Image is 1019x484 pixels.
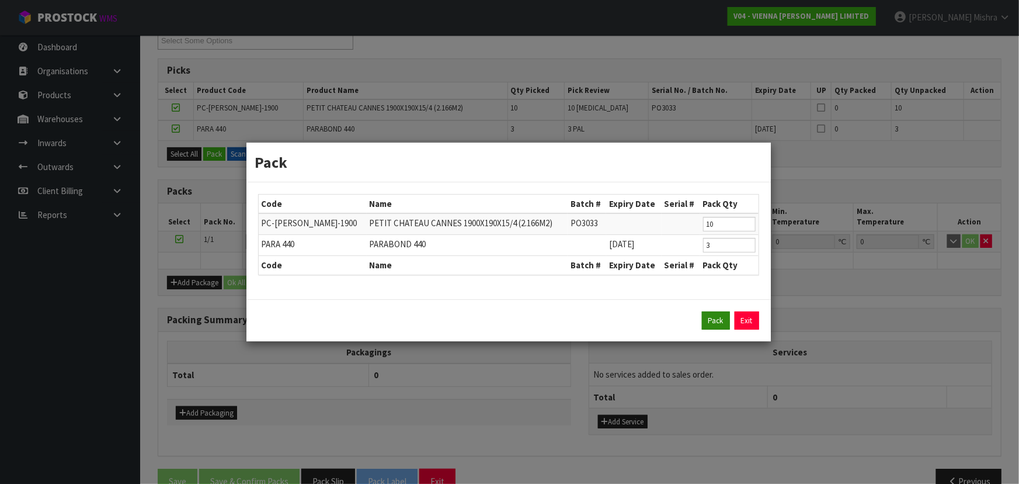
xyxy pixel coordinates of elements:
[700,195,759,213] th: Pack Qty
[568,195,606,213] th: Batch #
[367,195,568,213] th: Name
[662,256,700,275] th: Serial #
[259,256,367,275] th: Code
[735,312,759,330] a: Exit
[259,195,367,213] th: Code
[370,238,426,250] span: PARABOND 440
[568,256,606,275] th: Batch #
[255,151,762,173] h3: Pack
[606,195,662,213] th: Expiry Date
[262,217,357,229] span: PC-[PERSON_NAME]-1900
[606,256,662,275] th: Expiry Date
[367,256,568,275] th: Name
[609,238,634,250] span: [DATE]
[370,217,553,229] span: PETIT CHATEAU CANNES 1900X190X15/4 (2.166M2)
[702,312,730,330] button: Pack
[262,238,295,250] span: PARA 440
[571,217,598,229] span: PO3033
[700,256,759,275] th: Pack Qty
[662,195,700,213] th: Serial #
